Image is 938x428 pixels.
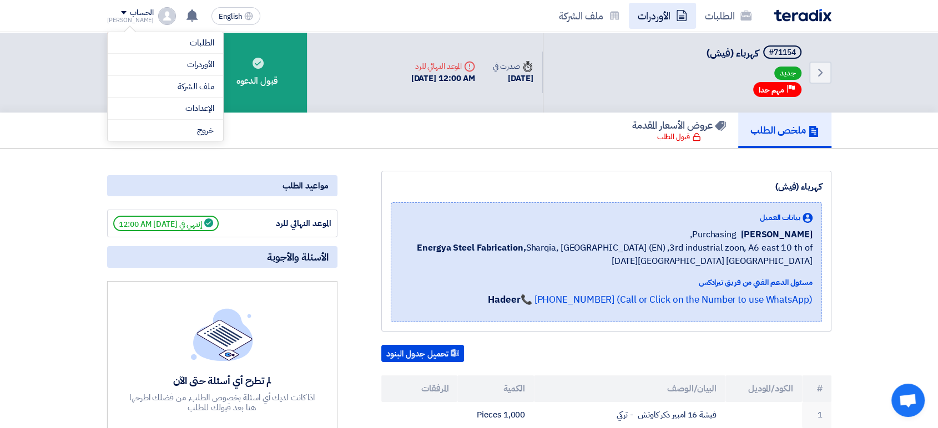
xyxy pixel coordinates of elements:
a: الأوردرات [629,3,696,29]
div: كهرباء (فيش) [391,180,822,193]
span: الأسئلة والأجوبة [267,251,329,263]
a: ملف الشركة [550,3,629,29]
th: # [802,375,831,402]
span: جديد [774,67,801,80]
td: 1,000 Pieces [457,402,534,428]
span: English [219,13,242,21]
a: الإعدادات [117,102,214,115]
button: تحميل جدول البنود [381,345,464,363]
div: الموعد النهائي للرد [411,60,476,72]
div: الحساب [130,8,154,18]
a: الأوردرات [117,58,214,71]
div: مواعيد الطلب [107,175,337,196]
th: المرفقات [381,375,458,402]
span: بيانات العميل [760,212,800,223]
div: قبول الطلب [657,131,701,142]
a: 📞 [PHONE_NUMBER] (Call or Click on the Number to use WhatsApp) [521,293,813,307]
div: صدرت في [493,60,533,72]
span: مهم جدا [759,85,784,95]
th: الكمية [457,375,534,402]
div: قبول الدعوه [207,32,307,113]
img: profile_test.png [158,7,176,25]
div: #71154 [769,49,796,57]
span: Sharqia, [GEOGRAPHIC_DATA] (EN) ,3rd industrial zoon, A6 east 10 th of [DATE][GEOGRAPHIC_DATA] [G... [400,241,813,268]
h5: كهرباء (فيش) [707,45,804,61]
a: الطلبات [117,37,214,49]
h5: ملخص الطلب [750,124,819,136]
img: empty_state_list.svg [191,308,253,360]
img: Teradix logo [774,9,831,22]
h5: عروض الأسعار المقدمة [632,119,726,131]
div: لم تطرح أي أسئلة حتى الآن [128,374,316,387]
a: ملخص الطلب [738,113,831,148]
div: اذا كانت لديك أي اسئلة بخصوص الطلب, من فضلك اطرحها هنا بعد قبولك للطلب [128,393,316,412]
div: دردشة مفتوحة [891,384,925,417]
a: الطلبات [696,3,760,29]
li: خروج [108,120,223,141]
span: Purchasing, [690,228,737,241]
b: Energya Steel Fabrication, [417,241,526,254]
a: عروض الأسعار المقدمة قبول الطلب [620,113,738,148]
a: ملف الشركة [117,80,214,93]
div: [DATE] [493,72,533,85]
span: كهرباء (فيش) [707,45,759,60]
button: English [211,7,260,25]
span: [PERSON_NAME] [741,228,813,241]
td: 1 [802,402,831,428]
span: إنتهي في [DATE] 12:00 AM [113,216,219,231]
th: الكود/الموديل [725,375,802,402]
div: [DATE] 12:00 AM [411,72,476,85]
div: مسئول الدعم الفني من فريق تيرادكس [400,277,813,288]
strong: Hadeer [488,293,520,307]
td: فيشة 16 امبير ذكر كاوتش - تركي [534,402,725,428]
div: الموعد النهائي للرد [248,217,331,230]
div: [PERSON_NAME] [107,17,154,23]
div: رفض الدعوة [107,32,207,113]
th: البيان/الوصف [534,375,725,402]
